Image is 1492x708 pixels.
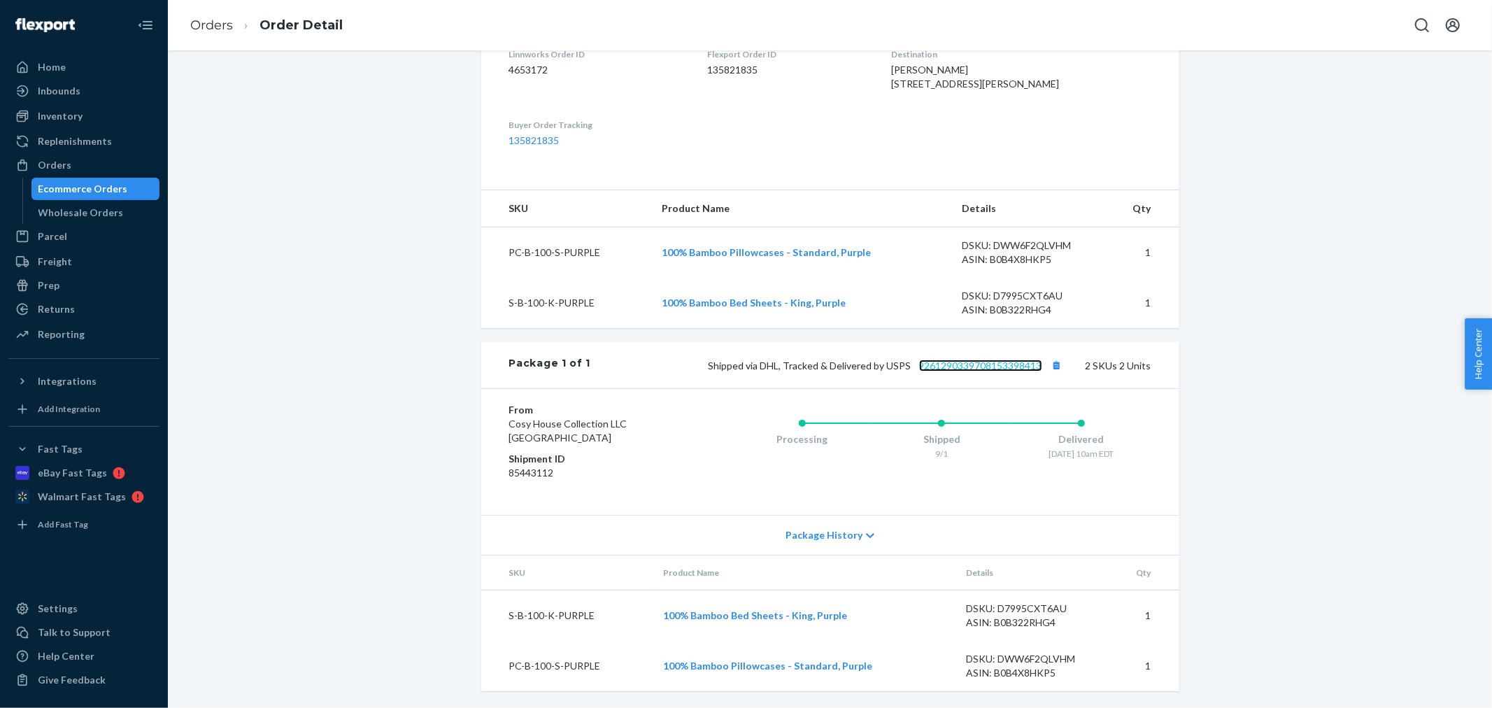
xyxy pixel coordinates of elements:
div: Inbounds [38,84,80,98]
dt: Linnworks Order ID [509,48,685,60]
a: Parcel [8,225,159,248]
button: Close Navigation [132,11,159,39]
td: 1 [1109,590,1179,642]
a: Returns [8,298,159,320]
div: Settings [38,602,78,616]
span: Package History [786,528,862,542]
button: Help Center [1465,318,1492,390]
span: Cosy House Collection LLC [GEOGRAPHIC_DATA] [509,418,627,444]
a: 9261290339708153398413 [919,360,1042,371]
a: Help Center [8,645,159,667]
div: Fast Tags [38,442,83,456]
a: 100% Bamboo Bed Sheets - King, Purple [662,297,846,309]
a: Settings [8,597,159,620]
a: Add Integration [8,398,159,420]
div: DSKU: DWW6F2QLVHM [962,239,1094,253]
a: Inbounds [8,80,159,102]
a: Reporting [8,323,159,346]
dd: 4653172 [509,63,685,77]
span: Shipped via DHL, Tracked & Delivered by USPS [709,360,1066,371]
dt: Shipment ID [509,452,676,466]
td: 1 [1109,641,1179,691]
div: Integrations [38,374,97,388]
th: Qty [1104,190,1179,227]
th: Details [955,555,1109,590]
button: Give Feedback [8,669,159,691]
th: SKU [481,555,653,590]
a: Prep [8,274,159,297]
th: Qty [1109,555,1179,590]
a: Freight [8,250,159,273]
td: 1 [1104,227,1179,278]
div: Prep [38,278,59,292]
div: Freight [38,255,72,269]
td: PC-B-100-S-PURPLE [481,641,653,691]
th: Product Name [651,190,951,227]
div: ASIN: B0B4X8HKP5 [966,666,1097,680]
button: Fast Tags [8,438,159,460]
dd: 85443112 [509,466,676,480]
div: Wholesale Orders [38,206,124,220]
a: 100% Bamboo Pillowcases - Standard, Purple [663,660,872,672]
th: Product Name [652,555,955,590]
div: Processing [732,432,872,446]
div: Delivered [1011,432,1151,446]
a: Ecommerce Orders [31,178,160,200]
div: Home [38,60,66,74]
div: Replenishments [38,134,112,148]
div: Ecommerce Orders [38,182,128,196]
button: Open account menu [1439,11,1467,39]
div: ASIN: B0B322RHG4 [966,616,1097,630]
dd: 135821835 [707,63,869,77]
div: 9/1 [872,448,1011,460]
dt: Buyer Order Tracking [509,119,685,131]
a: Home [8,56,159,78]
div: Walmart Fast Tags [38,490,126,504]
div: Give Feedback [38,673,106,687]
a: 100% Bamboo Bed Sheets - King, Purple [663,609,847,621]
a: Replenishments [8,130,159,153]
a: Inventory [8,105,159,127]
div: Parcel [38,229,67,243]
a: Walmart Fast Tags [8,486,159,508]
div: ASIN: B0B322RHG4 [962,303,1094,317]
div: Inventory [38,109,83,123]
dt: Flexport Order ID [707,48,869,60]
ol: breadcrumbs [179,5,354,46]
div: Talk to Support [38,625,111,639]
button: Integrations [8,370,159,392]
a: eBay Fast Tags [8,462,159,484]
button: Copy tracking number [1048,356,1066,374]
a: Wholesale Orders [31,201,160,224]
div: eBay Fast Tags [38,466,107,480]
div: Add Fast Tag [38,518,88,530]
div: Package 1 of 1 [509,356,591,374]
a: Add Fast Tag [8,514,159,536]
div: Reporting [38,327,85,341]
div: Orders [38,158,71,172]
button: Open Search Box [1408,11,1436,39]
td: 1 [1104,278,1179,328]
div: DSKU: D7995CXT6AU [962,289,1094,303]
div: Returns [38,302,75,316]
a: 135821835 [509,134,560,146]
td: S-B-100-K-PURPLE [481,590,653,642]
div: [DATE] 10am EDT [1011,448,1151,460]
a: 100% Bamboo Pillowcases - Standard, Purple [662,246,871,258]
div: ASIN: B0B4X8HKP5 [962,253,1094,267]
div: 2 SKUs 2 Units [590,356,1151,374]
a: Orders [190,17,233,33]
a: Order Detail [260,17,343,33]
a: Orders [8,154,159,176]
div: DSKU: D7995CXT6AU [966,602,1097,616]
th: SKU [481,190,651,227]
div: Shipped [872,432,1011,446]
dt: Destination [891,48,1151,60]
td: PC-B-100-S-PURPLE [481,227,651,278]
a: Talk to Support [8,621,159,644]
td: S-B-100-K-PURPLE [481,278,651,328]
dt: From [509,403,676,417]
span: [PERSON_NAME] [STREET_ADDRESS][PERSON_NAME] [891,64,1059,90]
div: DSKU: DWW6F2QLVHM [966,652,1097,666]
